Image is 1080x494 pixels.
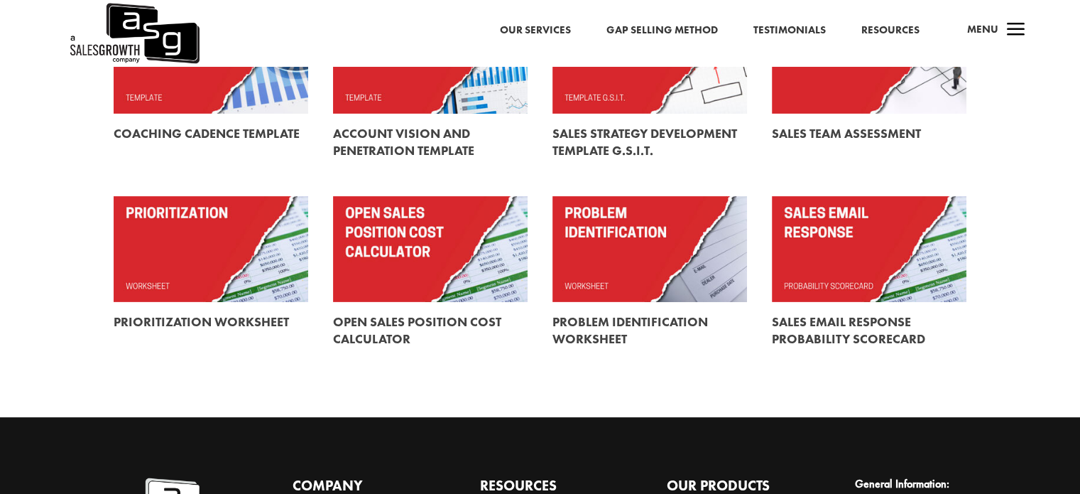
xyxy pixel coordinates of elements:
[967,22,998,36] span: Menu
[861,21,920,40] a: Resources
[1002,16,1030,45] span: a
[500,21,571,40] a: Our Services
[753,21,826,40] a: Testimonials
[606,21,718,40] a: Gap Selling Method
